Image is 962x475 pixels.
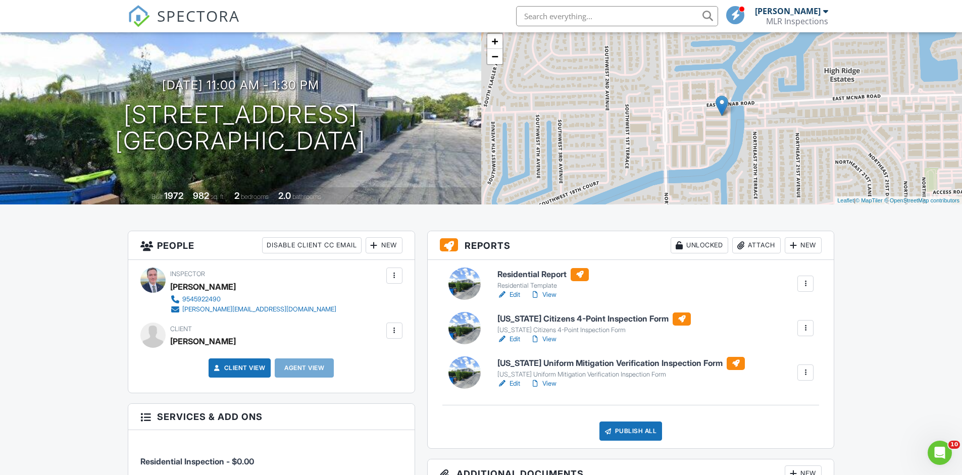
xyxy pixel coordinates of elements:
[241,193,269,200] span: bedrooms
[115,101,366,155] h1: [STREET_ADDRESS] [GEOGRAPHIC_DATA]
[497,379,520,389] a: Edit
[212,363,266,373] a: Client View
[785,237,822,253] div: New
[170,279,236,294] div: [PERSON_NAME]
[497,326,691,334] div: [US_STATE] Citizens 4-Point Inspection Form
[234,190,239,201] div: 2
[928,441,952,465] iframe: Intercom live chat
[151,193,163,200] span: Built
[487,49,502,64] a: Zoom out
[497,371,745,379] div: [US_STATE] Uniform Mitigation Verification Inspection Form
[193,190,209,201] div: 982
[884,197,959,203] a: © OpenStreetMap contributors
[182,305,336,313] div: [PERSON_NAME][EMAIL_ADDRESS][DOMAIN_NAME]
[170,304,336,314] a: [PERSON_NAME][EMAIL_ADDRESS][DOMAIN_NAME]
[530,334,556,344] a: View
[128,5,150,27] img: The Best Home Inspection Software - Spectora
[366,237,402,253] div: New
[164,190,183,201] div: 1972
[497,312,691,335] a: [US_STATE] Citizens 4-Point Inspection Form [US_STATE] Citizens 4-Point Inspection Form
[128,231,415,260] h3: People
[170,325,192,333] span: Client
[170,294,336,304] a: 9545922490
[428,231,834,260] h3: Reports
[128,404,415,430] h3: Services & Add ons
[497,290,520,300] a: Edit
[497,268,589,290] a: Residential Report Residential Template
[170,334,236,349] div: [PERSON_NAME]
[140,438,402,475] li: Service: Residential Inspection
[599,421,663,441] div: Publish All
[497,282,589,290] div: Residential Template
[530,379,556,389] a: View
[211,193,225,200] span: sq. ft.
[262,237,362,253] div: Disable Client CC Email
[497,312,691,326] h6: [US_STATE] Citizens 4-Point Inspection Form
[755,6,821,16] div: [PERSON_NAME]
[292,193,321,200] span: bathrooms
[948,441,960,449] span: 10
[497,357,745,370] h6: [US_STATE] Uniform Mitigation Verification Inspection Form
[516,6,718,26] input: Search everything...
[835,196,962,205] div: |
[855,197,883,203] a: © MapTiler
[128,14,240,35] a: SPECTORA
[182,295,221,303] div: 9545922490
[671,237,728,253] div: Unlocked
[170,270,205,278] span: Inspector
[487,34,502,49] a: Zoom in
[837,197,854,203] a: Leaflet
[732,237,781,253] div: Attach
[530,290,556,300] a: View
[157,5,240,26] span: SPECTORA
[497,334,520,344] a: Edit
[766,16,828,26] div: MLR Inspections
[140,456,254,466] span: Residential Inspection - $0.00
[278,190,291,201] div: 2.0
[497,268,589,281] h6: Residential Report
[497,357,745,379] a: [US_STATE] Uniform Mitigation Verification Inspection Form [US_STATE] Uniform Mitigation Verifica...
[162,78,319,92] h3: [DATE] 11:00 am - 1:30 pm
